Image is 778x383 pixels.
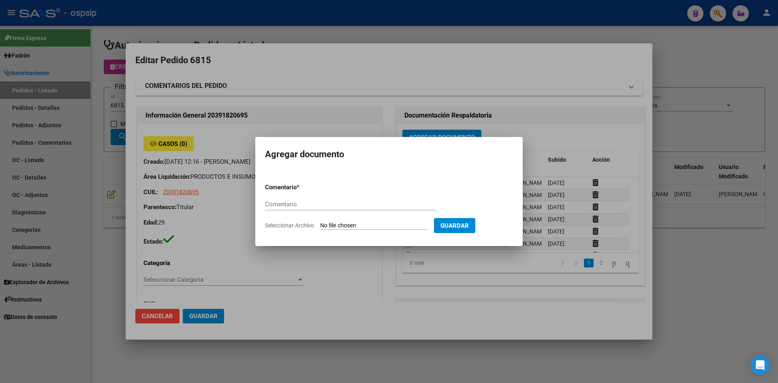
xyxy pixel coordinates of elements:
span: Seleccionar Archivo [265,222,314,229]
div: Open Intercom Messenger [750,355,770,375]
p: Comentario [265,183,340,192]
h2: Agregar documento [265,147,513,162]
button: Guardar [434,218,475,233]
span: Guardar [440,222,469,229]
